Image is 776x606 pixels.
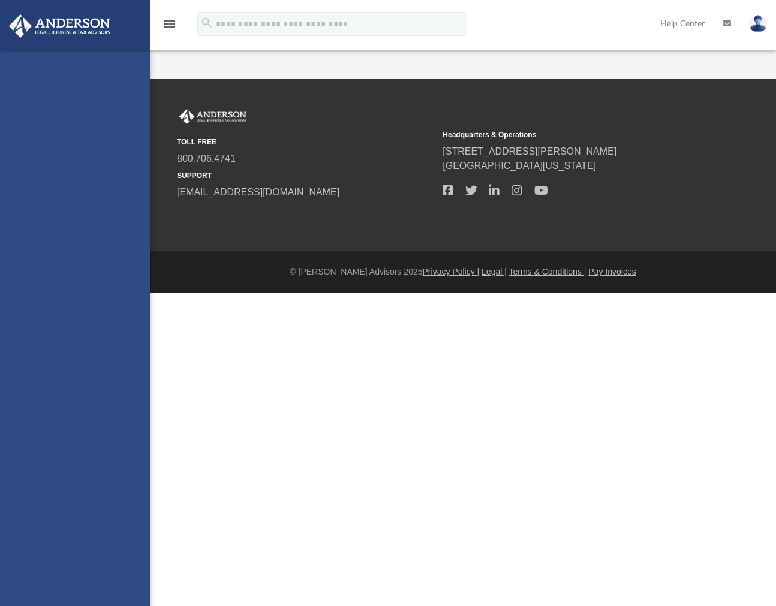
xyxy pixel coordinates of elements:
[443,161,596,171] a: [GEOGRAPHIC_DATA][US_STATE]
[177,187,339,197] a: [EMAIL_ADDRESS][DOMAIN_NAME]
[443,146,616,156] a: [STREET_ADDRESS][PERSON_NAME]
[749,15,767,32] img: User Pic
[177,109,249,125] img: Anderson Advisors Platinum Portal
[177,137,434,147] small: TOLL FREE
[162,17,176,31] i: menu
[5,14,114,38] img: Anderson Advisors Platinum Portal
[423,267,480,276] a: Privacy Policy |
[443,129,700,140] small: Headquarters & Operations
[200,16,213,29] i: search
[150,266,776,278] div: © [PERSON_NAME] Advisors 2025
[162,23,176,31] a: menu
[482,267,507,276] a: Legal |
[509,267,586,276] a: Terms & Conditions |
[588,267,636,276] a: Pay Invoices
[177,153,236,164] a: 800.706.4741
[177,170,434,181] small: SUPPORT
